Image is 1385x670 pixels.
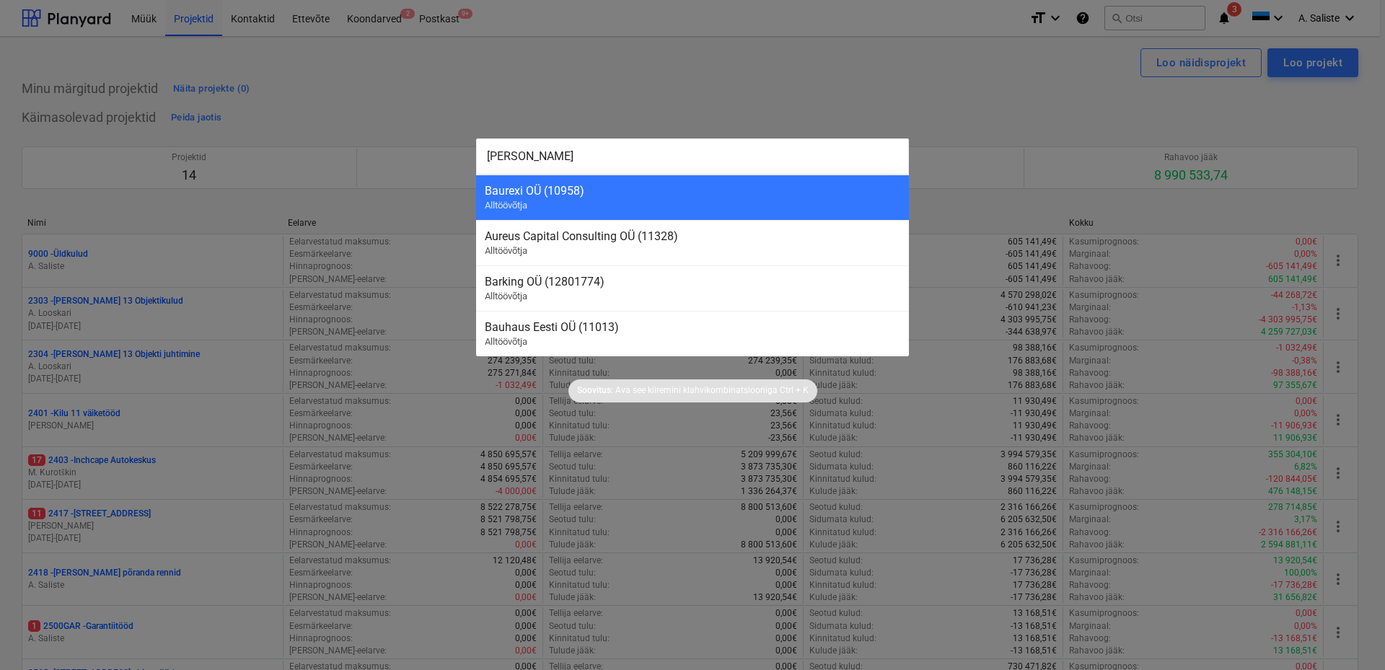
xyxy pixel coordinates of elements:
span: Alltöövõtja [485,245,527,256]
div: Soovitus:Ava see kiiremini klahvikombinatsioonigaCtrl + K [568,379,817,402]
div: Barking OÜ (12801774)Alltöövõtja [476,265,909,311]
p: Ava see kiiremini klahvikombinatsiooniga [615,384,778,397]
input: Laen... [476,138,909,175]
iframe: Chat Widget [1313,601,1385,670]
div: Baurexi OÜ (10958)Alltöövõtja [476,175,909,220]
p: Ctrl + K [780,384,809,397]
span: Alltöövõtja [485,200,527,211]
span: Alltöövõtja [485,336,527,347]
div: Aureus Capital Consulting OÜ (11328)Alltöövõtja [476,220,909,265]
span: Alltöövõtja [485,291,527,301]
div: Barking OÜ (12801774) [485,275,900,288]
div: Baurexi OÜ (10958) [485,184,900,198]
div: Aureus Capital Consulting OÜ (11328) [485,229,900,243]
div: Bauhaus Eesti OÜ (11013)Alltöövõtja [476,311,909,356]
p: Soovitus: [577,384,613,397]
div: Bauhaus Eesti OÜ (11013) [485,320,900,334]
